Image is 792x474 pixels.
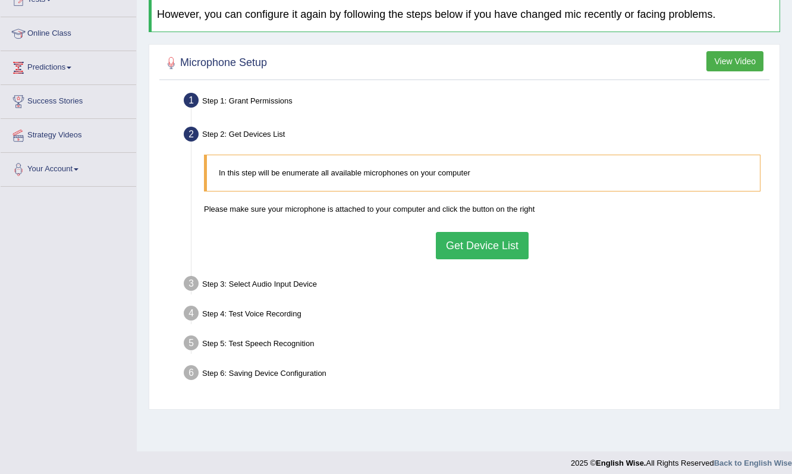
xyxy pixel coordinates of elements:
[157,9,774,21] h4: However, you can configure it again by following the steps below if you have changed mic recently...
[1,17,136,47] a: Online Class
[571,451,792,469] div: 2025 © All Rights Reserved
[178,362,774,388] div: Step 6: Saving Device Configuration
[1,153,136,183] a: Your Account
[1,119,136,149] a: Strategy Videos
[1,51,136,81] a: Predictions
[1,85,136,115] a: Success Stories
[204,203,760,215] p: Please make sure your microphone is attached to your computer and click the button on the right
[178,302,774,328] div: Step 4: Test Voice Recording
[706,51,763,71] button: View Video
[178,123,774,149] div: Step 2: Get Devices List
[436,232,529,259] button: Get Device List
[178,89,774,115] div: Step 1: Grant Permissions
[178,272,774,299] div: Step 3: Select Audio Input Device
[204,155,760,191] blockquote: In this step will be enumerate all available microphones on your computer
[178,332,774,358] div: Step 5: Test Speech Recognition
[596,459,646,467] strong: English Wise.
[714,459,792,467] a: Back to English Wise
[162,54,267,72] h2: Microphone Setup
